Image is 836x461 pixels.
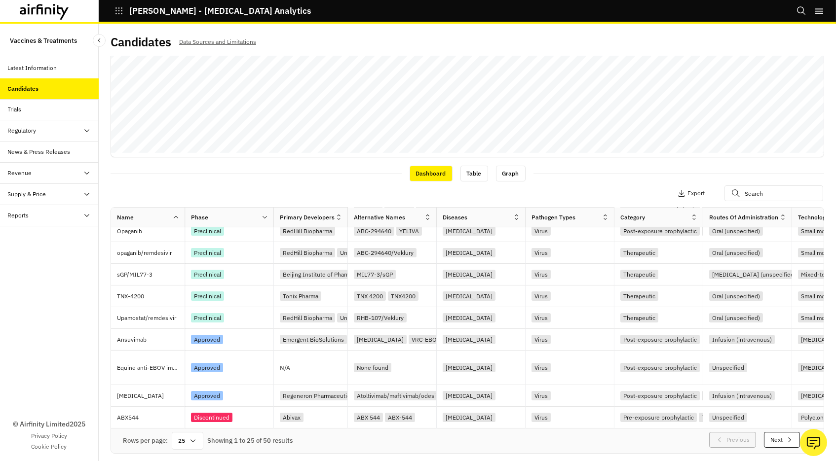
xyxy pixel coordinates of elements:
[123,436,168,446] div: Rows per page:
[354,313,407,322] div: RHB-107/Veklury
[280,365,290,371] p: N/A
[532,335,551,344] div: Virus
[337,313,394,322] div: United States Army
[8,169,32,177] div: Revenue
[280,270,415,279] div: Beijing Institute of Pharmacology and Toxicology
[280,391,360,400] div: Regeneron Pharmaceuticals
[354,226,394,236] div: ABC-294640
[709,363,747,372] div: Unspecified
[10,32,77,50] p: Vaccines & Treatments
[797,2,806,19] button: Search
[280,213,335,222] div: Primary Developers
[709,270,799,279] div: [MEDICAL_DATA] (unspecified)
[13,419,85,429] p: © Airfinity Limited 2025
[111,35,171,49] h2: Candidates
[396,226,422,236] div: YELIVA
[191,363,223,372] div: Approved
[443,248,495,257] div: [MEDICAL_DATA]
[129,6,311,15] p: [PERSON_NAME] - [MEDICAL_DATA] Analytics
[385,413,415,422] div: ABX-544
[117,248,185,258] p: opaganib/remdesivir
[620,363,700,372] div: Post-exposure prophylactic
[191,413,232,422] div: Discontinued
[280,335,347,344] div: Emergent BioSolutions
[32,442,67,451] a: Cookie Policy
[179,36,256,47] p: Data Sources and Limitations
[280,248,335,257] div: RedHill Biopharma
[191,226,224,236] div: Preclinical
[532,270,551,279] div: Virus
[709,248,763,257] div: Oral (unspecified)
[354,213,405,222] div: Alternative Names
[114,2,311,19] button: [PERSON_NAME] - [MEDICAL_DATA] Analytics
[8,190,46,199] div: Supply & Price
[709,413,747,422] div: Unspecified
[620,291,658,301] div: Therapeutic
[8,126,37,135] div: Regulatory
[354,391,455,400] div: Atoltivimab/maftivimab/odesivimab
[191,335,223,344] div: Approved
[280,313,335,322] div: RedHill Biopharma
[724,185,823,201] input: Search
[117,226,185,236] p: Opaganib
[93,34,106,47] button: Close Sidebar
[620,213,645,222] div: Category
[354,413,383,422] div: ABX 544
[280,226,335,236] div: RedHill Biopharma
[191,391,223,400] div: Approved
[532,291,551,301] div: Virus
[117,413,185,423] p: ABX544
[8,105,22,114] div: Trials
[191,248,224,257] div: Preclinical
[117,270,185,280] p: sGP/MIL77-3
[354,363,391,372] div: None found
[620,248,658,257] div: Therapeutic
[443,335,495,344] div: [MEDICAL_DATA]
[8,147,71,156] div: News & Press Releases
[532,313,551,322] div: Virus
[280,291,321,301] div: Tonix Pharma
[443,413,495,422] div: [MEDICAL_DATA]
[620,226,700,236] div: Post-exposure prophylactic
[117,391,185,401] p: [MEDICAL_DATA]
[172,432,203,450] div: 25
[443,291,495,301] div: [MEDICAL_DATA]
[8,64,57,72] div: Latest Information
[117,313,185,323] p: Upamostat/remdesivir
[409,335,483,344] div: VRC-EBOMAB092-00-AB
[117,363,185,373] p: Equine anti-EBOV immunoglobulin
[191,213,208,222] div: Phase
[709,313,763,322] div: Oral (unspecified)
[207,436,293,446] div: Showing 1 to 25 of 50 results
[764,432,800,448] button: Next
[496,166,526,181] div: Graph
[443,226,495,236] div: [MEDICAL_DATA]
[709,226,763,236] div: Oral (unspecified)
[117,335,185,345] p: Ansuvimab
[702,226,740,236] div: Therapeutic
[620,413,697,422] div: Pre-exposure prophylactic
[709,432,756,448] button: Previous
[699,413,737,422] div: Therapeutic
[620,391,700,400] div: Post-exposure prophylactic
[532,213,575,222] div: Pathogen Types
[687,190,705,197] p: Export
[354,248,417,257] div: ABC-294640/Veklury
[354,291,386,301] div: TNX 4200
[443,213,467,222] div: Diseases
[532,363,551,372] div: Virus
[532,391,551,400] div: Virus
[443,363,495,372] div: [MEDICAL_DATA]
[460,166,488,181] div: Table
[443,391,495,400] div: [MEDICAL_DATA]
[117,213,134,222] div: Name
[709,213,778,222] div: Routes of Administration
[8,211,29,220] div: Reports
[532,226,551,236] div: Virus
[620,313,658,322] div: Therapeutic
[354,335,407,344] div: [MEDICAL_DATA]
[8,84,39,93] div: Candidates
[620,270,658,279] div: Therapeutic
[709,335,775,344] div: Infusion (intravenous)
[532,413,551,422] div: Virus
